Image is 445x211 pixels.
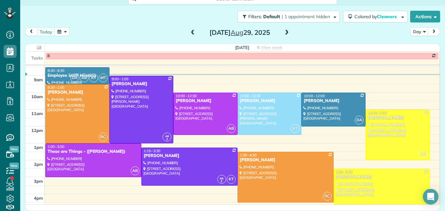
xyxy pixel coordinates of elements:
[231,28,243,36] span: Aug
[48,85,65,90] span: 9:30 - 1:00
[220,177,223,180] span: AB
[239,157,332,163] div: [PERSON_NAME]
[323,192,332,201] span: RC
[237,11,340,22] button: Filters: Default | 1 appointment hidden
[9,163,19,169] span: New
[34,77,43,82] span: 9am
[261,45,282,50] span: View week
[354,14,399,20] span: Colored by
[34,195,43,201] span: 4pm
[291,124,299,133] span: KT
[47,73,108,78] div: Employee Staff Meeting
[428,27,440,36] button: next
[336,174,428,180] div: [PERSON_NAME]
[368,111,387,115] span: 11:00 - 2:00
[410,27,428,36] button: Day
[31,128,43,133] span: 12pm
[263,14,280,20] span: Default
[34,178,43,184] span: 3pm
[70,73,79,82] span: DA
[355,116,364,125] span: DA
[131,166,139,175] span: AB
[336,170,353,174] span: 2:30 - 5:30
[227,175,236,184] span: KT
[235,45,249,50] span: [DATE]
[377,14,398,20] span: Cleaners
[143,153,236,159] div: [PERSON_NAME]
[25,27,37,36] button: prev
[234,11,340,22] a: Filters: Default | 1 appointment hidden
[112,77,129,81] span: 9:00 - 1:00
[163,136,171,142] small: 2
[48,68,65,73] span: 8:30 - 9:30
[227,124,236,133] span: AB
[31,111,43,116] span: 11am
[34,162,43,167] span: 2pm
[175,98,236,104] div: [PERSON_NAME]
[47,90,108,95] div: [PERSON_NAME]
[410,11,440,22] button: Actions
[80,73,89,82] span: AB
[99,73,108,82] span: MT
[99,133,108,141] span: RC
[47,149,139,154] div: These are Things - ([PERSON_NAME])
[423,189,438,204] div: Open Intercom Messenger
[199,29,280,36] h2: [DATE] 29, 2025
[48,144,65,149] span: 1:00 - 3:00
[304,94,325,98] span: 10:00 - 12:00
[111,81,172,87] div: [PERSON_NAME]
[248,14,262,20] span: Filters:
[144,149,161,153] span: 1:15 - 3:30
[367,115,428,121] div: [PERSON_NAME]
[31,94,43,99] span: 10am
[239,98,300,104] div: [PERSON_NAME]
[240,94,261,98] span: 10:00 - 12:30
[47,53,50,59] span: 8
[218,178,226,185] small: 2
[9,146,19,152] span: New
[89,73,98,82] span: KT
[165,134,169,138] span: AB
[240,153,257,157] span: 1:30 - 4:30
[303,98,364,104] div: [PERSON_NAME]
[176,94,197,98] span: 10:00 - 12:30
[282,14,330,20] span: | 1 appointment hidden
[343,11,408,22] button: Colored byCleaners
[34,145,43,150] span: 1pm
[37,27,55,36] button: today
[419,150,428,158] span: MT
